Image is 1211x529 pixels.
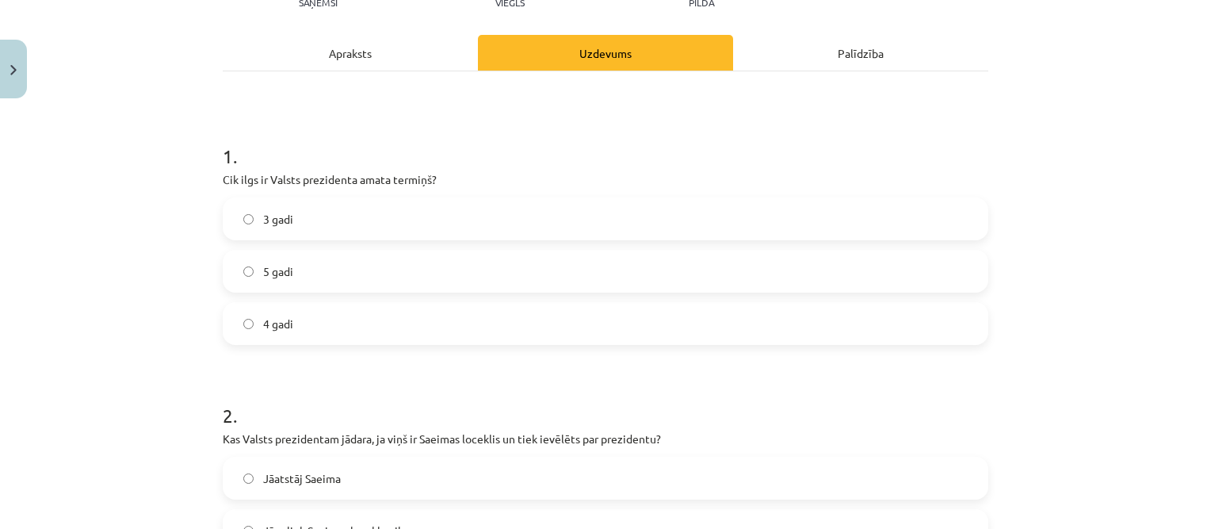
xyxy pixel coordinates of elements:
[10,65,17,75] img: icon-close-lesson-0947bae3869378f0d4975bcd49f059093ad1ed9edebbc8119c70593378902aed.svg
[478,35,733,71] div: Uzdevums
[243,214,254,224] input: 3 gadi
[243,319,254,329] input: 4 gadi
[263,211,293,228] span: 3 gadi
[733,35,988,71] div: Palīdzība
[223,35,478,71] div: Apraksts
[223,117,988,167] h1: 1 .
[263,263,293,280] span: 5 gadi
[263,316,293,332] span: 4 gadi
[243,473,254,484] input: Jāatstāj Saeima
[223,171,988,188] p: Cik ilgs ir Valsts prezidenta amata termiņš?
[243,266,254,277] input: 5 gadi
[223,377,988,426] h1: 2 .
[223,431,988,447] p: Kas Valsts prezidentam jādara, ja viņš ir Saeimas loceklis un tiek ievēlēts par prezidentu?
[263,470,341,487] span: Jāatstāj Saeima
